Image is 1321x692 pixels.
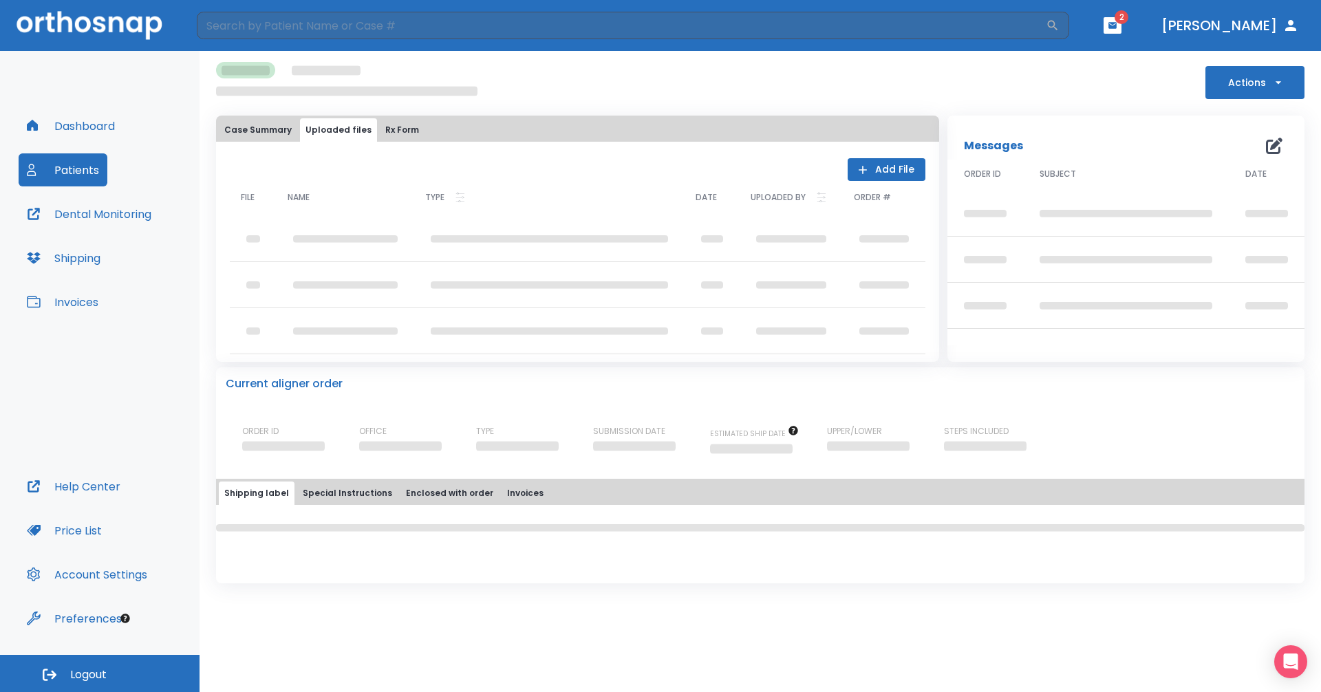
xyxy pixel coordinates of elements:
button: Enclosed with order [400,482,499,505]
button: Account Settings [19,558,155,591]
p: TYPE [476,425,494,437]
p: OFFICE [359,425,387,437]
div: tabs [219,482,1302,505]
div: tabs [219,118,936,142]
p: STEPS INCLUDED [944,425,1009,437]
button: [PERSON_NAME] [1156,13,1304,38]
button: Case Summary [219,118,297,142]
button: Rx Form [380,118,425,142]
input: Search by Patient Name or Case # [197,12,1046,39]
span: The date will be available after approving treatment plan [710,429,799,439]
p: UPPER/LOWER [827,425,882,437]
span: NAME [288,193,310,202]
button: Invoices [19,285,107,318]
button: Preferences [19,602,130,635]
p: UPLOADED BY [751,189,806,206]
button: Actions [1205,66,1304,99]
button: Patients [19,153,107,186]
p: DATE [696,189,717,206]
button: Invoices [502,482,549,505]
button: Special Instructions [297,482,398,505]
p: ORDER ID [242,425,279,437]
span: ORDER ID [964,168,1001,180]
p: TYPE [425,189,444,206]
span: FILE [241,193,255,202]
p: SUBMISSION DATE [593,425,665,437]
span: 2 [1115,10,1128,24]
button: Help Center [19,470,129,503]
button: Uploaded files [300,118,377,142]
button: Price List [19,514,110,547]
button: Shipping label [219,482,294,505]
span: Logout [70,667,107,682]
button: Add File [848,158,925,181]
div: Tooltip anchor [119,612,131,625]
span: SUBJECT [1040,168,1076,180]
span: DATE [1245,168,1267,180]
button: Shipping [19,241,109,274]
button: Dashboard [19,109,123,142]
p: ORDER # [854,189,891,206]
button: Dental Monitoring [19,197,160,230]
div: Open Intercom Messenger [1274,645,1307,678]
p: Messages [964,138,1023,154]
img: Orthosnap [17,11,162,39]
p: Current aligner order [226,376,343,392]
